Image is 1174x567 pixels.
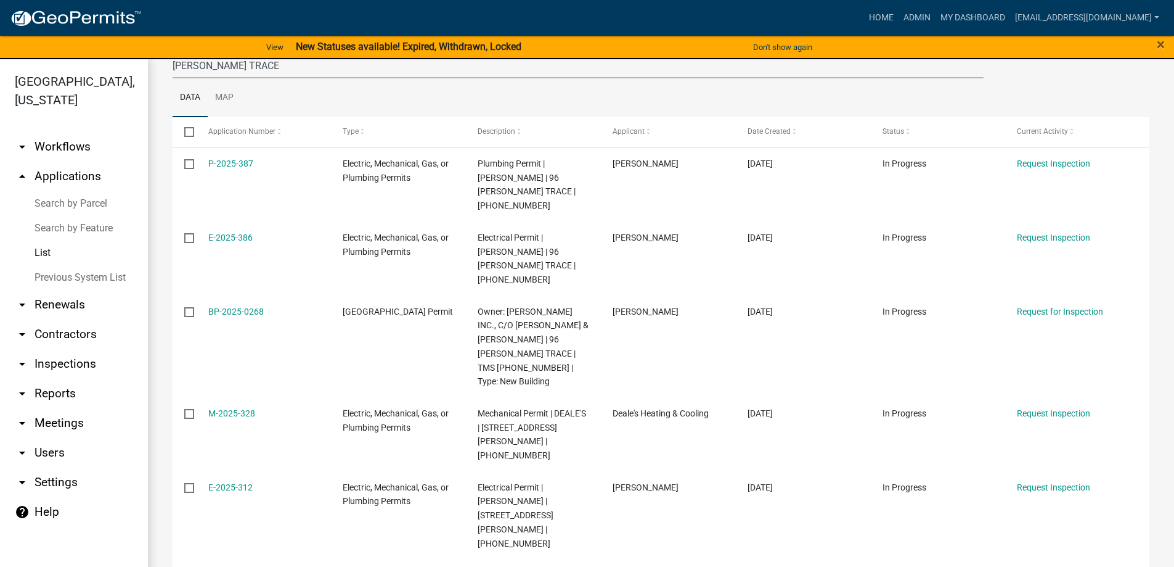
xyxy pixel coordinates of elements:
[748,159,773,168] span: 08/11/2025
[208,127,275,136] span: Application Number
[15,386,30,401] i: arrow_drop_down
[15,445,30,460] i: arrow_drop_down
[613,408,709,418] span: Deale's Heating & Cooling
[613,127,645,136] span: Applicant
[343,482,449,507] span: Electric, Mechanical, Gas, or Plumbing Permits
[15,169,30,184] i: arrow_drop_up
[748,37,817,57] button: Don't show again
[15,475,30,490] i: arrow_drop_down
[15,357,30,371] i: arrow_drop_down
[736,117,871,147] datatable-header-cell: Date Created
[870,117,1005,147] datatable-header-cell: Status
[343,127,359,136] span: Type
[899,6,936,30] a: Admin
[613,482,679,492] span: Timothy Tribble
[208,482,253,492] a: E-2025-312
[466,117,601,147] datatable-header-cell: Description
[1017,127,1068,136] span: Current Activity
[478,408,586,460] span: Mechanical Permit | DEALE'S | 203 DUSTIN WAY | 099-00-03-001
[1017,482,1090,492] a: Request Inspection
[478,159,576,210] span: Plumbing Permit | Matthew Hudson | 96 LEWIS TRACE | 099-00-03-004
[613,307,679,317] span: Matthew Hudson
[1017,307,1103,317] a: Request for Inspection
[1017,233,1090,242] a: Request Inspection
[1157,37,1165,52] button: Close
[883,307,926,317] span: In Progress
[883,233,926,242] span: In Progress
[196,117,331,147] datatable-header-cell: Application Number
[883,127,904,136] span: Status
[936,6,1010,30] a: My Dashboard
[883,408,926,418] span: In Progress
[208,159,253,168] a: P-2025-387
[883,159,926,168] span: In Progress
[478,127,515,136] span: Description
[15,505,30,519] i: help
[1157,36,1165,53] span: ×
[261,37,288,57] a: View
[1017,408,1090,418] a: Request Inspection
[1017,159,1090,168] a: Request Inspection
[748,233,773,242] span: 08/11/2025
[15,416,30,431] i: arrow_drop_down
[883,482,926,492] span: In Progress
[208,408,255,418] a: M-2025-328
[15,327,30,342] i: arrow_drop_down
[613,233,679,242] span: Matthew Hudson
[601,117,736,147] datatable-header-cell: Applicant
[343,233,449,257] span: Electric, Mechanical, Gas, or Plumbing Permits
[208,307,264,317] a: BP-2025-0268
[331,117,466,147] datatable-header-cell: Type
[748,482,773,492] span: 07/01/2025
[1010,6,1164,30] a: [EMAIL_ADDRESS][DOMAIN_NAME]
[173,53,984,78] input: Search for applications
[208,78,241,118] a: Map
[15,139,30,154] i: arrow_drop_down
[613,159,679,168] span: Matthew Hudson
[343,408,449,432] span: Electric, Mechanical, Gas, or Plumbing Permits
[748,307,773,317] span: 08/11/2025
[478,307,589,387] span: Owner: D.R. HORTON INC., C/O MCNURE NATHANIEL & STEPHAN | 96 LEWIS TRACE | TMS 099-00-03-004 | Ty...
[864,6,899,30] a: Home
[173,117,196,147] datatable-header-cell: Select
[173,78,208,118] a: Data
[343,307,453,317] span: Abbeville County Building Permit
[296,41,521,52] strong: New Statuses available! Expired, Withdrawn, Locked
[748,408,773,418] span: 07/02/2025
[15,297,30,312] i: arrow_drop_down
[343,159,449,183] span: Electric, Mechanical, Gas, or Plumbing Permits
[1005,117,1140,147] datatable-header-cell: Current Activity
[748,127,791,136] span: Date Created
[208,233,253,242] a: E-2025-386
[478,482,553,548] span: Electrical Permit | Timothy C Tribble | 203 DUSTIN WAY | 099-00-03-001
[478,233,576,284] span: Electrical Permit | Matthew Hudson | 96 LEWIS TRACE | 099-00-03-004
